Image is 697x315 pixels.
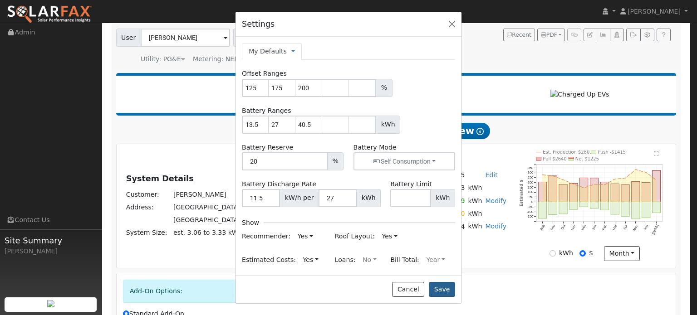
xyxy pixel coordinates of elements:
[431,189,455,207] span: kWh
[249,47,287,56] a: My Defaults
[242,233,290,240] span: Recommender:
[390,179,432,189] label: Battery Limit
[377,229,402,244] button: Yes
[242,219,259,227] h6: Show
[356,189,381,207] span: kWh
[353,143,397,152] label: Battery Mode
[327,152,344,170] span: %
[319,189,357,207] input: 0.0
[392,282,424,297] button: Cancel
[335,233,375,240] span: Roof Layout:
[298,253,323,267] button: Yes
[242,189,280,207] input: 0.0
[353,152,455,170] button: Self Consumption
[429,282,455,297] button: Save
[335,256,356,263] span: Loans:
[376,79,392,97] span: %
[422,253,450,267] button: Year
[242,143,293,152] label: Battery Reserve
[242,106,291,116] label: Battery Ranges
[242,18,275,30] h5: Settings
[242,69,287,78] label: Offset Ranges
[280,189,319,207] span: kW/h per
[293,229,318,244] button: Yes
[242,152,328,170] input: 0.0
[242,256,296,263] span: Estimated Costs:
[390,256,419,263] span: Bill Total:
[242,179,316,189] label: Battery Discharge Rate
[376,116,400,134] span: kWh
[358,253,381,267] button: No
